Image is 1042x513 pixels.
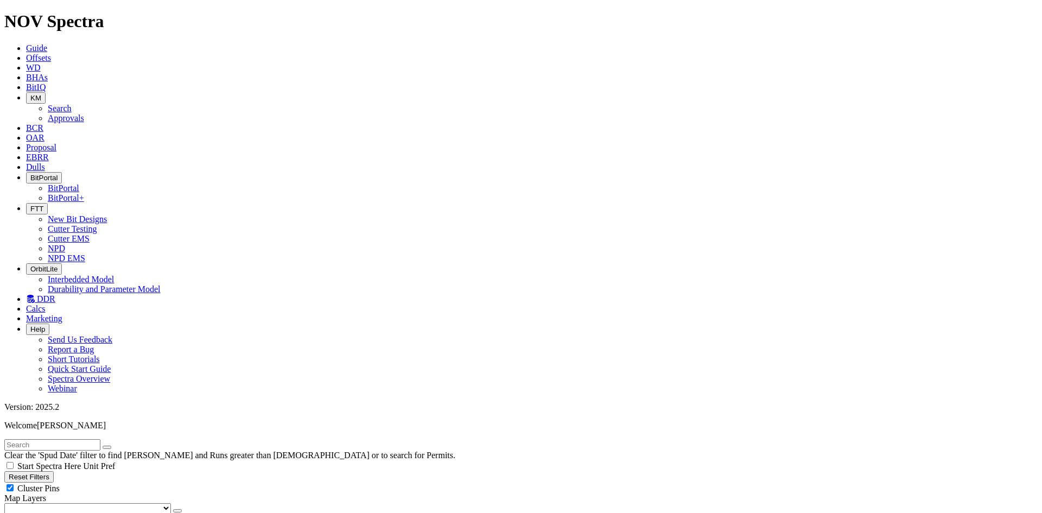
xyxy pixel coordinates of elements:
[26,73,48,82] a: BHAs
[26,153,49,162] a: EBRR
[4,439,100,451] input: Search
[30,325,45,333] span: Help
[30,94,41,102] span: KM
[48,254,85,263] a: NPD EMS
[48,244,65,253] a: NPD
[26,143,56,152] a: Proposal
[26,83,46,92] a: BitIQ
[48,214,107,224] a: New Bit Designs
[26,203,48,214] button: FTT
[26,304,46,313] a: Calcs
[4,451,455,460] span: Clear the 'Spud Date' filter to find [PERSON_NAME] and Runs greater than [DEMOGRAPHIC_DATA] or to...
[26,263,62,275] button: OrbitLite
[26,162,45,172] a: Dulls
[26,294,55,303] a: DDR
[48,374,110,383] a: Spectra Overview
[48,275,114,284] a: Interbedded Model
[26,172,62,183] button: BitPortal
[26,314,62,323] a: Marketing
[48,234,90,243] a: Cutter EMS
[48,193,84,202] a: BitPortal+
[48,284,161,294] a: Durability and Parameter Model
[30,205,43,213] span: FTT
[26,53,51,62] a: Offsets
[48,104,72,113] a: Search
[48,183,79,193] a: BitPortal
[26,123,43,132] a: BCR
[7,462,14,469] input: Start Spectra Here
[4,471,54,483] button: Reset Filters
[26,324,49,335] button: Help
[37,294,55,303] span: DDR
[4,421,1038,430] p: Welcome
[30,265,58,273] span: OrbitLite
[30,174,58,182] span: BitPortal
[48,113,84,123] a: Approvals
[48,364,111,373] a: Quick Start Guide
[4,493,46,503] span: Map Layers
[48,335,112,344] a: Send Us Feedback
[4,11,1038,31] h1: NOV Spectra
[48,345,94,354] a: Report a Bug
[17,461,81,471] span: Start Spectra Here
[26,63,41,72] a: WD
[26,43,47,53] a: Guide
[26,133,45,142] a: OAR
[83,461,115,471] span: Unit Pref
[48,384,77,393] a: Webinar
[26,92,46,104] button: KM
[17,484,60,493] span: Cluster Pins
[4,402,1038,412] div: Version: 2025.2
[48,224,97,233] a: Cutter Testing
[37,421,106,430] span: [PERSON_NAME]
[48,354,100,364] a: Short Tutorials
